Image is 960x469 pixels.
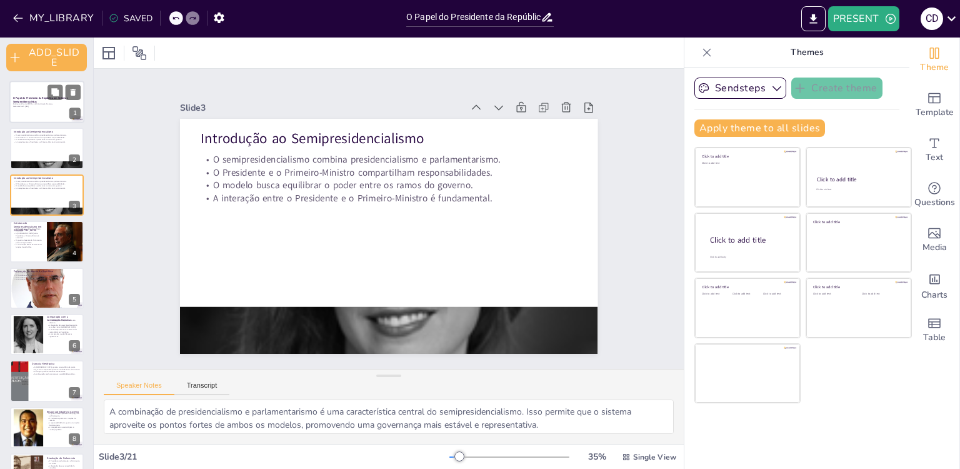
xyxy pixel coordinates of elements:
[109,13,152,24] div: SAVED
[47,410,80,413] p: Responsabilidade do Governo
[47,456,80,460] p: Dissolução do Parlamento
[201,192,577,205] p: A interação entre o Presidente e o Primeiro-Ministro é fundamental.
[10,174,84,216] div: https://cdn.sendsteps.com/images/logo/sendsteps_logo_white.pnghttps://cdn.sendsteps.com/images/lo...
[14,183,80,185] p: O Presidente e o Primeiro-Ministro compartilham responsabilidades.
[817,176,900,183] div: Click to add title
[47,413,80,417] p: O governo deve apresentar seu programa ao Parlamento.
[909,263,959,308] div: Add charts and graphs
[14,221,43,232] p: Estrutura do Semipresidencialismo em [GEOGRAPHIC_DATA]
[47,460,80,465] p: O Presidente pode dissolver o Parlamento em crises.
[47,84,62,99] button: Duplicate Slide
[909,38,959,83] div: Change the overall theme
[47,324,80,328] p: A dissolução da Assembleia Nacional é mais flexível na [GEOGRAPHIC_DATA].
[14,134,80,136] p: O semipresidencialismo combina presidencialismo e parlamentarismo.
[694,119,825,137] button: Apply theme to all slides
[201,153,577,166] p: O semipresidencialismo combina presidencialismo e parlamentarismo.
[14,136,80,139] p: O Presidente e o Primeiro-Ministro compartilham responsabilidades.
[69,340,80,351] div: 6
[14,274,80,276] p: O Presidente pode dissolver o Parlamento em crises.
[926,151,943,164] span: Text
[14,176,80,180] p: Introdução ao Semipresidencialismo
[862,293,901,296] div: Click to add text
[763,293,791,296] div: Click to add text
[69,387,80,398] div: 7
[32,369,80,371] p: O governo é responsável perante o Presidente e o Parlamento.
[813,219,902,224] div: Click to add title
[909,308,959,353] div: Add a table
[47,329,80,333] p: A Constituição Francesa confere maior centralidade ao Presidente.
[801,6,826,31] button: EXPORT_TO_POWERPOINT
[69,108,81,119] div: 1
[13,96,67,103] strong: O Papel do Presidente da República em Sistemas Semipresidencialistas
[32,362,80,366] p: Diarquia Hierárquica
[633,452,676,462] span: Single View
[732,293,761,296] div: Click to add text
[47,315,80,322] p: Comparação com a Constituição Francesa
[10,360,84,401] div: 7
[14,185,80,188] p: O modelo busca equilibrar o poder entre os ramos do governo.
[921,288,947,302] span: Charts
[10,221,84,262] div: https://cdn.sendsteps.com/images/logo/sendsteps_logo_white.pnghttps://cdn.sendsteps.com/images/lo...
[702,162,791,165] div: Click to add text
[14,269,80,273] p: Poderes do Presidente da República
[201,129,577,148] p: Introdução ao Semipresidencialismo
[14,240,43,244] p: O governo depende do Parlamento para sua legitimidade.
[923,331,946,345] span: Table
[921,8,943,30] div: C D
[69,201,80,212] div: 3
[10,268,84,309] div: https://cdn.sendsteps.com/images/logo/sendsteps_logo_white.pnghttps://cdn.sendsteps.com/images/lo...
[816,188,899,191] div: Click to add text
[14,187,80,189] p: A interação entre o Presidente e o Primeiro-Ministro é fundamental.
[47,417,80,421] p: O Parlamento pode votar moções de censura.
[14,276,80,279] p: O Presidente preside o Conselho Superior de Defesa e Segurança.
[702,293,730,296] div: Click to add text
[9,81,84,123] div: https://cdn.sendsteps.com/images/logo/sendsteps_logo_white.pnghttps://cdn.sendsteps.com/images/lo...
[909,173,959,218] div: Get real-time input from your audience
[14,228,43,232] p: O Presidente é eleito por sufrágio universal.
[132,46,147,61] span: Position
[69,294,80,305] div: 5
[921,6,943,31] button: C D
[909,218,959,263] div: Add images, graphics, shapes or video
[10,407,84,448] div: 8
[914,196,955,209] span: Questions
[922,241,947,255] span: Media
[909,83,959,128] div: Add ready made slides
[916,106,954,119] span: Template
[14,278,80,281] p: O Presidente é um símbolo da soberania nacional.
[920,61,949,74] span: Theme
[9,8,99,28] button: MY_LIBRARY
[14,233,43,240] p: A [DEMOGRAPHIC_DATA] entre Presidente e Primeiro-Ministro é essencial.
[47,426,80,431] p: A transparência é essencial para a confiança pública.
[174,381,230,395] button: Transcript
[104,400,674,434] textarea: A combinação de presidencialismo e parlamentarismo é uma característica central do semipresidenci...
[10,128,84,169] div: https://cdn.sendsteps.com/images/logo/sendsteps_logo_white.pnghttps://cdn.sendsteps.com/images/lo...
[32,373,80,376] p: A configuração ajuda a promover a estabilidade política.
[828,6,899,31] button: PRESENT
[702,285,791,290] div: Click to add title
[14,244,43,248] p: A constituição define claramente as funções de cada líder.
[14,141,80,143] p: A interação entre o Presidente e o Primeiro-Ministro é fundamental.
[32,366,80,369] p: A [DEMOGRAPHIC_DATA] garante um equilíbrio de poder.
[6,44,87,71] button: ADD_SLIDE
[69,433,80,445] div: 8
[32,371,80,373] p: A diarquia promove decisões colaborativas.
[180,102,462,114] div: Slide 3
[717,38,897,68] p: Themes
[13,105,81,108] p: Generated with [URL]
[99,451,449,463] div: Slide 3 / 21
[47,320,80,324] p: O Presidente francês possui um veto absoluto.
[813,285,902,290] div: Click to add title
[47,465,80,469] p: A dissolução deve ser precedida de consultas.
[47,421,80,426] p: A responsabilidade do governo é um pilar da democracia.
[14,271,80,274] p: O Presidente promulga leis e regulações.
[99,43,119,63] div: Layout
[694,78,786,99] button: Sendsteps
[909,128,959,173] div: Add text boxes
[14,129,80,133] p: Introdução ao Semipresidencialismo
[13,103,81,106] p: Análise Jurídica da CRDTL e da Constituição Francesa
[406,8,541,26] input: INSERT_TITLE
[791,78,882,99] button: Create theme
[813,293,852,296] div: Click to add text
[10,314,84,355] div: https://cdn.sendsteps.com/images/logo/sendsteps_logo_white.pnghttps://cdn.sendsteps.com/images/lo...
